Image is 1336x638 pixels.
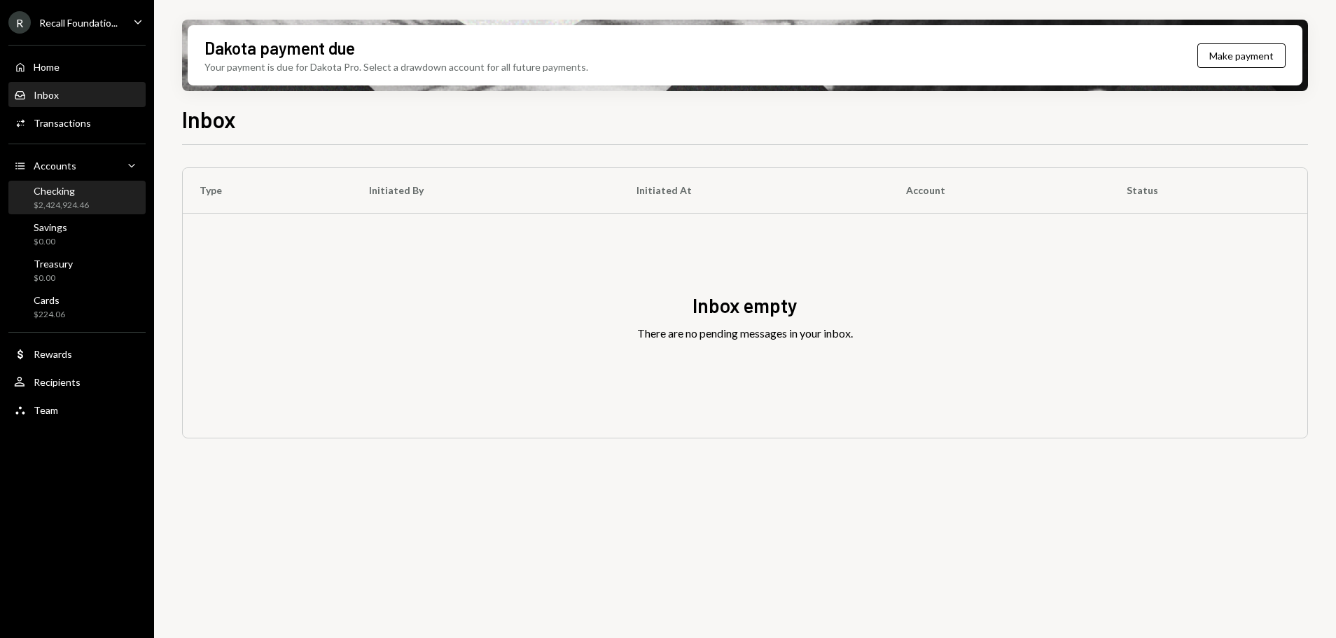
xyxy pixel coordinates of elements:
[8,341,146,366] a: Rewards
[8,369,146,394] a: Recipients
[34,294,65,306] div: Cards
[34,376,81,388] div: Recipients
[693,292,798,319] div: Inbox empty
[8,54,146,79] a: Home
[8,82,146,107] a: Inbox
[34,348,72,360] div: Rewards
[8,181,146,214] a: Checking$2,424,924.46
[34,236,67,248] div: $0.00
[8,110,146,135] a: Transactions
[182,105,236,133] h1: Inbox
[637,325,853,342] div: There are no pending messages in your inbox.
[34,89,59,101] div: Inbox
[183,168,352,213] th: Type
[34,404,58,416] div: Team
[8,153,146,178] a: Accounts
[8,11,31,34] div: R
[352,168,620,213] th: Initiated By
[204,36,355,60] div: Dakota payment due
[8,217,146,251] a: Savings$0.00
[34,309,65,321] div: $224.06
[204,60,588,74] div: Your payment is due for Dakota Pro. Select a drawdown account for all future payments.
[889,168,1110,213] th: Account
[34,117,91,129] div: Transactions
[8,290,146,324] a: Cards$224.06
[620,168,889,213] th: Initiated At
[34,221,67,233] div: Savings
[39,17,118,29] div: Recall Foundatio...
[34,200,89,211] div: $2,424,924.46
[34,160,76,172] div: Accounts
[1197,43,1286,68] button: Make payment
[34,61,60,73] div: Home
[34,272,73,284] div: $0.00
[34,185,89,197] div: Checking
[1110,168,1307,213] th: Status
[34,258,73,270] div: Treasury
[8,397,146,422] a: Team
[8,254,146,287] a: Treasury$0.00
